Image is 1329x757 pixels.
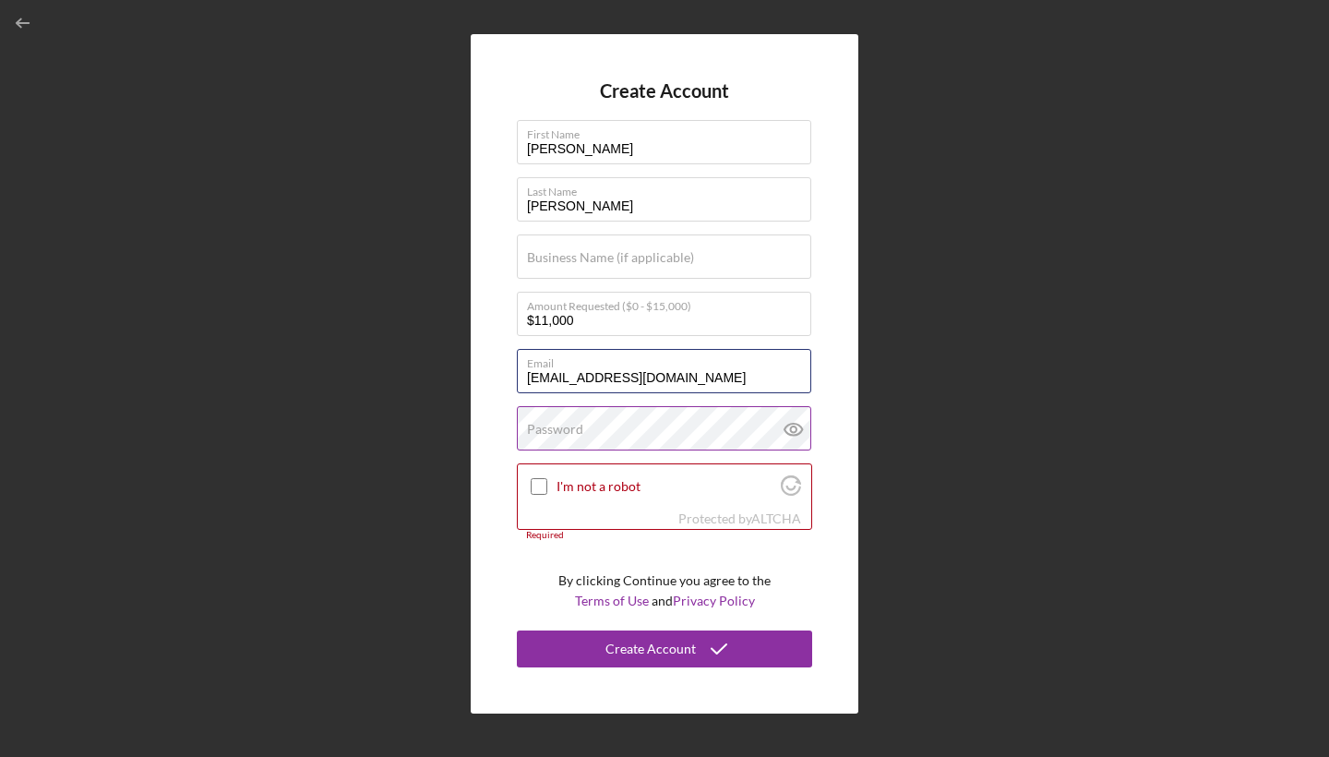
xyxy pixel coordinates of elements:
[600,80,729,102] h4: Create Account
[673,593,755,608] a: Privacy Policy
[527,422,583,437] label: Password
[558,571,771,612] p: By clicking Continue you agree to the and
[527,293,811,313] label: Amount Requested ($0 - $15,000)
[527,350,811,370] label: Email
[751,511,801,526] a: Visit Altcha.org
[678,511,801,526] div: Protected by
[517,530,812,541] div: Required
[605,631,696,667] div: Create Account
[781,483,801,499] a: Visit Altcha.org
[575,593,649,608] a: Terms of Use
[527,178,811,198] label: Last Name
[557,479,775,494] label: I'm not a robot
[527,250,694,265] label: Business Name (if applicable)
[527,121,811,141] label: First Name
[517,631,812,667] button: Create Account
